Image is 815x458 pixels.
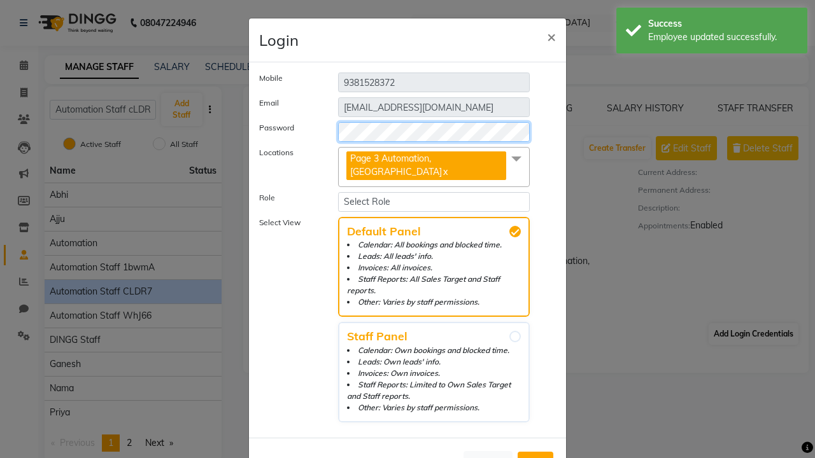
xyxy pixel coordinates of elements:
a: x [442,166,448,177]
li: Other: Varies by staff permissions. [347,296,521,308]
span: Staff Panel [347,331,521,342]
span: × [547,27,556,46]
label: Mobile [250,73,329,87]
label: Role [250,192,329,207]
li: Other: Varies by staff permissions. [347,402,521,413]
li: Invoices: All invoices. [347,262,521,274]
label: Email [250,97,329,112]
label: Locations [250,147,329,182]
input: Email [338,97,530,117]
li: Invoices: Own invoices. [347,368,521,379]
li: Leads: All leads' info. [347,251,521,262]
input: Mobile [338,73,530,92]
li: Calendar: Own bookings and blocked time. [347,345,521,356]
span: Page 3 Automation, [GEOGRAPHIC_DATA] [350,153,442,177]
div: Employee updated successfully. [648,31,798,44]
li: Staff Reports: Limited to Own Sales Target and Staff reports. [347,379,521,402]
li: Staff Reports: All Sales Target and Staff reports. [347,274,521,296]
span: Default Panel [347,226,521,237]
button: Close [537,18,566,54]
li: Calendar: All bookings and blocked time. [347,239,521,251]
li: Leads: Own leads' info. [347,356,521,368]
label: Password [250,122,329,137]
label: Select View [250,217,329,422]
input: Staff PanelCalendar: Own bookings and blocked time.Leads: Own leads' info.Invoices: Own invoices.... [509,331,521,342]
h4: Login [259,29,299,52]
input: Default PanelCalendar: All bookings and blocked time.Leads: All leads' info.Invoices: All invoice... [509,226,521,237]
div: Success [648,17,798,31]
